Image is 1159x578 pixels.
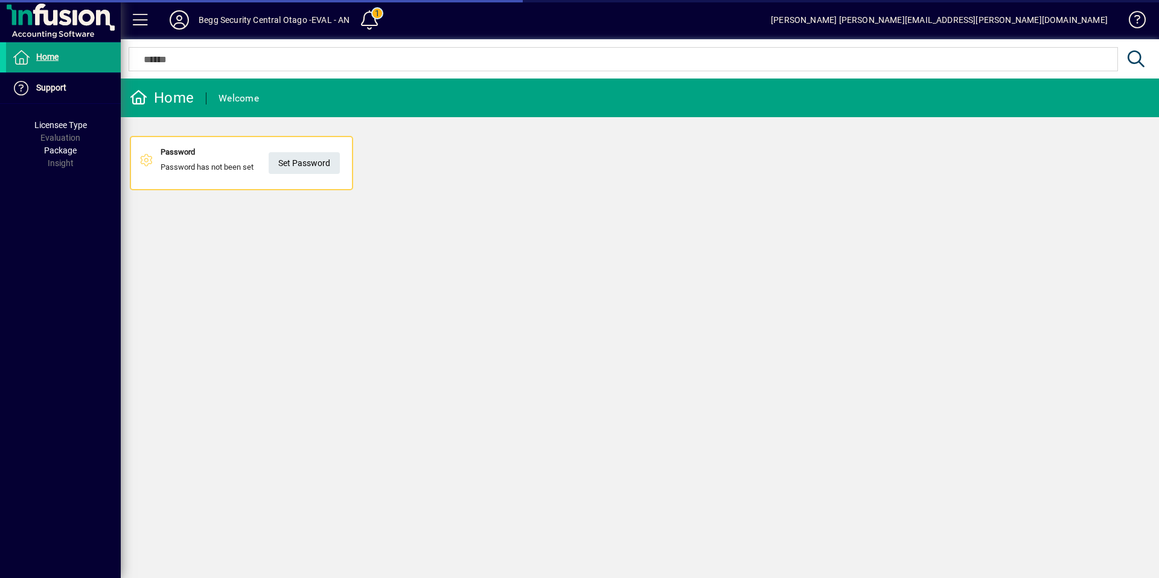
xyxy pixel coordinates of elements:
[6,73,121,103] a: Support
[161,146,254,180] div: Password has not been set
[44,146,77,155] span: Package
[36,52,59,62] span: Home
[278,153,330,173] span: Set Password
[34,120,87,130] span: Licensee Type
[771,10,1108,30] div: [PERSON_NAME] [PERSON_NAME][EMAIL_ADDRESS][PERSON_NAME][DOMAIN_NAME]
[161,146,254,158] div: Password
[1120,2,1144,42] a: Knowledge Base
[269,152,340,174] a: Set Password
[160,9,199,31] button: Profile
[219,89,259,108] div: Welcome
[199,10,350,30] div: Begg Security Central Otago -EVAL - AN
[36,83,66,92] span: Support
[130,88,194,108] div: Home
